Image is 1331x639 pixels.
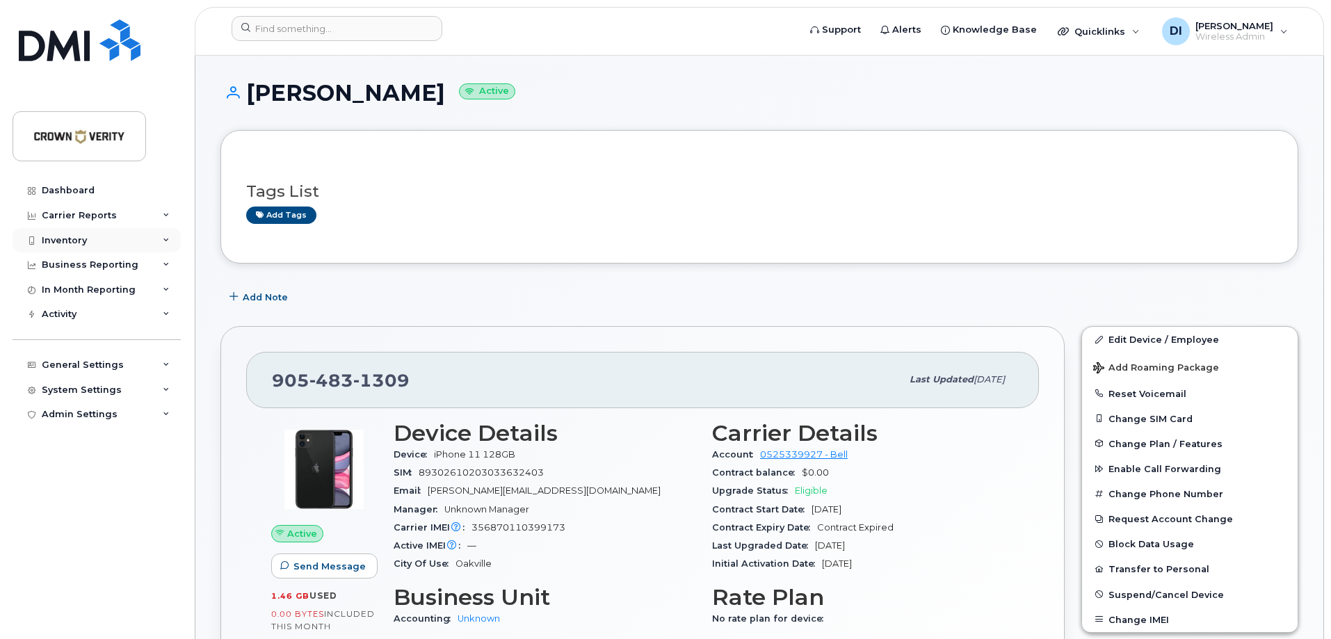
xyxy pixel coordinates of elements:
span: No rate plan for device [712,613,830,624]
span: [PERSON_NAME][EMAIL_ADDRESS][DOMAIN_NAME] [428,485,661,496]
span: 905 [272,370,410,391]
span: Add Note [243,291,288,304]
span: [DATE] [822,558,852,569]
span: Active [287,527,317,540]
span: 1.46 GB [271,591,309,601]
span: Contract Start Date [712,504,812,515]
span: Contract Expiry Date [712,522,817,533]
span: used [309,590,337,601]
span: Device [394,449,434,460]
span: Carrier IMEI [394,522,471,533]
button: Send Message [271,553,378,579]
a: Unknown [458,613,500,624]
span: Last Upgraded Date [712,540,815,551]
h3: Carrier Details [712,421,1014,446]
span: Active IMEI [394,540,467,551]
h3: Rate Plan [712,585,1014,610]
button: Add Note [220,284,300,309]
span: Change Plan / Features [1108,438,1223,448]
span: Contract Expired [817,522,894,533]
span: Unknown Manager [444,504,529,515]
span: 0.00 Bytes [271,609,324,619]
span: [DATE] [815,540,845,551]
h3: Business Unit [394,585,695,610]
span: Contract balance [712,467,802,478]
h1: [PERSON_NAME] [220,81,1298,105]
img: iPhone_11.jpg [282,428,366,511]
span: Send Message [293,560,366,573]
button: Request Account Change [1082,506,1298,531]
span: Manager [394,504,444,515]
h3: Device Details [394,421,695,446]
button: Change Phone Number [1082,481,1298,506]
span: Accounting [394,613,458,624]
small: Active [459,83,515,99]
span: Suspend/Cancel Device [1108,589,1224,599]
span: 1309 [353,370,410,391]
button: Change IMEI [1082,607,1298,632]
span: [DATE] [974,374,1005,385]
span: City Of Use [394,558,455,569]
span: 356870110399173 [471,522,565,533]
a: 0525339927 - Bell [760,449,848,460]
button: Change SIM Card [1082,406,1298,431]
button: Transfer to Personal [1082,556,1298,581]
span: $0.00 [802,467,829,478]
a: Edit Device / Employee [1082,327,1298,352]
button: Block Data Usage [1082,531,1298,556]
span: iPhone 11 128GB [434,449,515,460]
span: — [467,540,476,551]
button: Suspend/Cancel Device [1082,582,1298,607]
span: included this month [271,608,375,631]
a: Add tags [246,207,316,224]
button: Enable Call Forwarding [1082,456,1298,481]
span: Upgrade Status [712,485,795,496]
span: Enable Call Forwarding [1108,464,1221,474]
span: Eligible [795,485,828,496]
span: [DATE] [812,504,841,515]
h3: Tags List [246,183,1273,200]
span: 483 [309,370,353,391]
span: SIM [394,467,419,478]
span: 89302610203033632403 [419,467,544,478]
span: Oakville [455,558,492,569]
span: Add Roaming Package [1093,362,1219,375]
button: Reset Voicemail [1082,381,1298,406]
span: Initial Activation Date [712,558,822,569]
span: Email [394,485,428,496]
span: Account [712,449,760,460]
span: Last updated [910,374,974,385]
button: Change Plan / Features [1082,431,1298,456]
button: Add Roaming Package [1082,353,1298,381]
